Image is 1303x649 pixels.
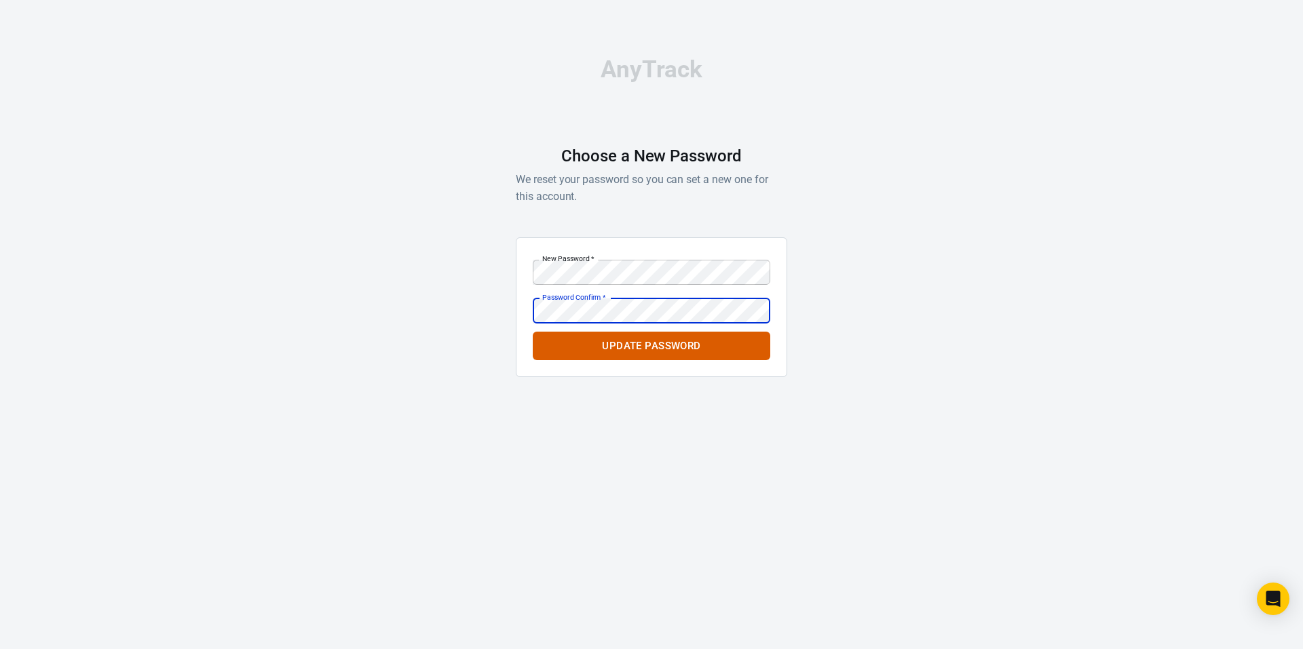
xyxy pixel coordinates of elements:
p: We reset your password so you can set a new one for this account. [516,171,787,205]
div: AnyTrack [516,58,787,81]
div: Open Intercom Messenger [1257,583,1289,615]
button: Update Password [533,332,770,360]
h1: Choose a New Password [561,146,742,165]
label: Password Confirm [542,292,605,302]
label: New Password [542,254,594,264]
